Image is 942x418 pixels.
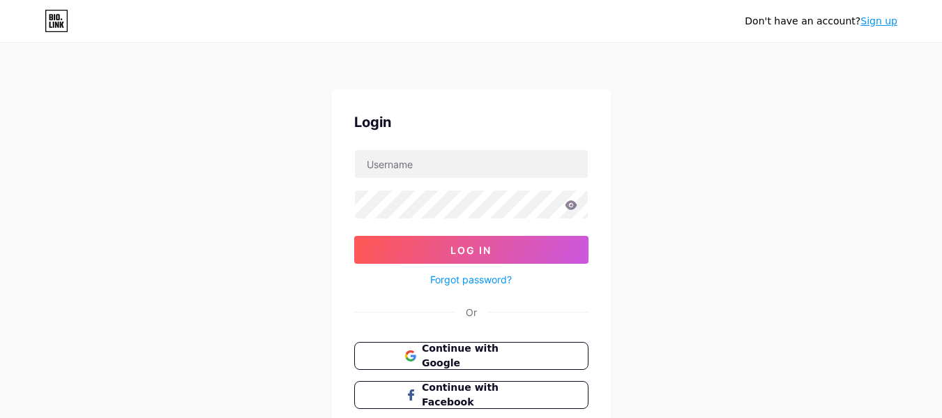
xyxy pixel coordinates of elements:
a: Forgot password? [430,272,512,287]
span: Continue with Facebook [422,380,537,410]
div: Login [354,112,588,133]
div: Or [466,305,477,320]
button: Continue with Google [354,342,588,370]
span: Log In [450,244,492,256]
button: Log In [354,236,588,264]
input: Username [355,150,588,178]
div: Don't have an account? [745,14,897,29]
a: Sign up [860,15,897,27]
button: Continue with Facebook [354,381,588,409]
span: Continue with Google [422,341,537,371]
